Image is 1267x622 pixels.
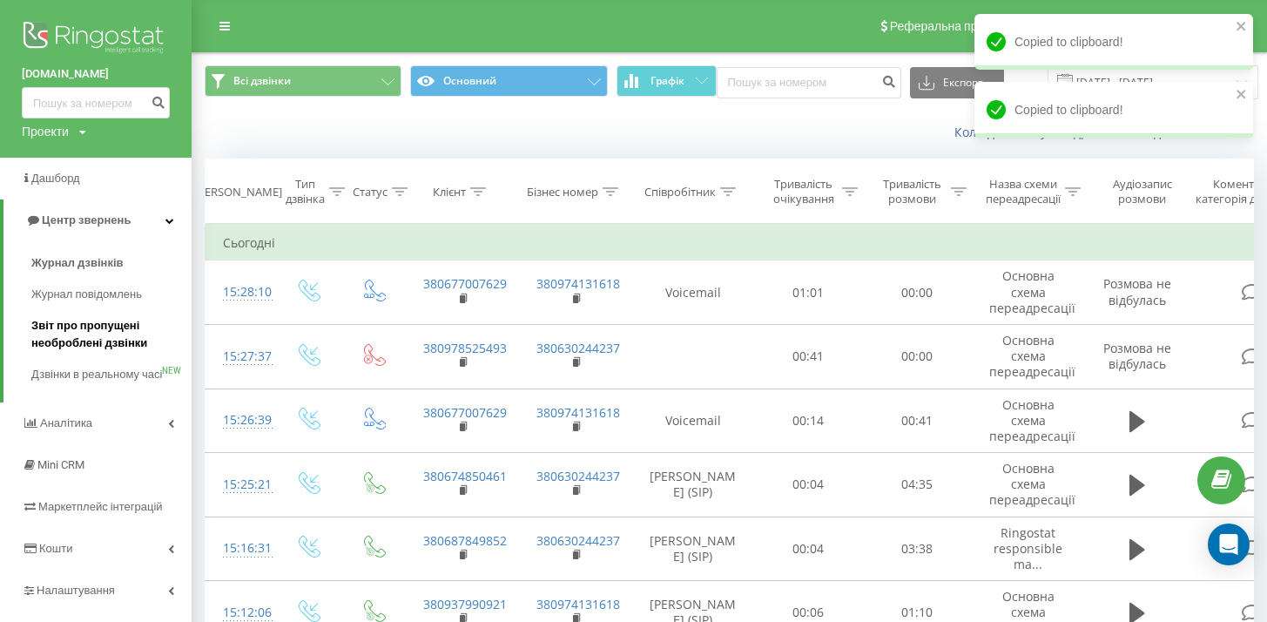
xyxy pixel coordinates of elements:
button: Основний [410,65,607,97]
span: Дашборд [31,172,80,185]
a: 380974131618 [536,275,620,292]
div: 15:26:39 [223,403,258,437]
button: Графік [617,65,717,97]
div: Статус [353,185,388,199]
div: [PERSON_NAME] [194,185,282,199]
a: Журнал повідомлень [31,279,192,310]
a: 380937990921 [423,596,507,612]
span: Mini CRM [37,458,84,471]
td: 00:14 [754,389,863,453]
td: 00:04 [754,453,863,517]
span: Розмова не відбулась [1103,340,1171,372]
td: 00:41 [863,389,972,453]
div: Copied to clipboard! [974,14,1253,70]
div: Copied to clipboard! [974,82,1253,138]
div: 15:28:10 [223,275,258,309]
button: close [1236,87,1248,104]
a: 380677007629 [423,404,507,421]
td: [PERSON_NAME] (SIP) [632,517,754,581]
a: 380630244237 [536,532,620,549]
span: Журнал повідомлень [31,286,142,303]
span: Аналiтика [40,416,92,429]
td: 01:01 [754,260,863,325]
td: 00:04 [754,517,863,581]
div: 15:27:37 [223,340,258,374]
a: Звіт про пропущені необроблені дзвінки [31,310,192,359]
td: Voicemail [632,389,754,453]
span: Кошти [39,542,72,555]
div: Тип дзвінка [286,177,325,206]
a: 380630244237 [536,468,620,484]
a: 380974131618 [536,596,620,612]
div: Open Intercom Messenger [1208,524,1250,565]
div: Аудіозапис розмови [1100,177,1184,206]
input: Пошук за номером [22,87,170,118]
div: Назва схеми переадресації [986,177,1061,206]
button: close [1236,19,1248,36]
a: 380630244237 [536,340,620,356]
span: Реферальна програма [890,19,1018,33]
div: Бізнес номер [527,185,598,199]
span: Графік [650,75,684,87]
a: 380974131618 [536,404,620,421]
span: Розмова не відбулась [1103,275,1171,308]
td: [PERSON_NAME] (SIP) [632,453,754,517]
span: Всі дзвінки [233,74,291,88]
div: Тривалість розмови [878,177,947,206]
img: Ringostat logo [22,17,170,61]
div: 15:25:21 [223,468,258,502]
span: Журнал дзвінків [31,254,124,272]
td: 04:35 [863,453,972,517]
td: Основна схема переадресації [972,389,1085,453]
span: Дзвінки в реальному часі [31,366,162,383]
div: Співробітник [644,185,716,199]
td: 03:38 [863,517,972,581]
button: Експорт [910,67,1004,98]
a: Коли дані можуть відрізнятися вiд інших систем [954,124,1254,140]
div: Клієнт [433,185,466,199]
span: Ringostat responsible ma... [994,524,1062,572]
a: Центр звернень [3,199,192,241]
span: Маркетплейс інтеграцій [38,500,163,513]
span: Звіт про пропущені необроблені дзвінки [31,317,183,352]
td: Основна схема переадресації [972,453,1085,517]
td: Voicemail [632,260,754,325]
td: Основна схема переадресації [972,260,1085,325]
a: 380677007629 [423,275,507,292]
a: 380674850461 [423,468,507,484]
div: 15:16:31 [223,531,258,565]
td: 00:41 [754,324,863,389]
a: 380687849852 [423,532,507,549]
span: Налаштування [37,584,115,597]
a: [DOMAIN_NAME] [22,65,170,83]
a: Журнал дзвінків [31,247,192,279]
div: Тривалість очікування [769,177,838,206]
a: Дзвінки в реальному часіNEW [31,359,192,390]
input: Пошук за номером [717,67,901,98]
span: Центр звернень [42,213,131,226]
td: 00:00 [863,324,972,389]
td: 00:00 [863,260,972,325]
button: Всі дзвінки [205,65,401,97]
a: 380978525493 [423,340,507,356]
div: Проекти [22,123,69,140]
td: Основна схема переадресації [972,324,1085,389]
